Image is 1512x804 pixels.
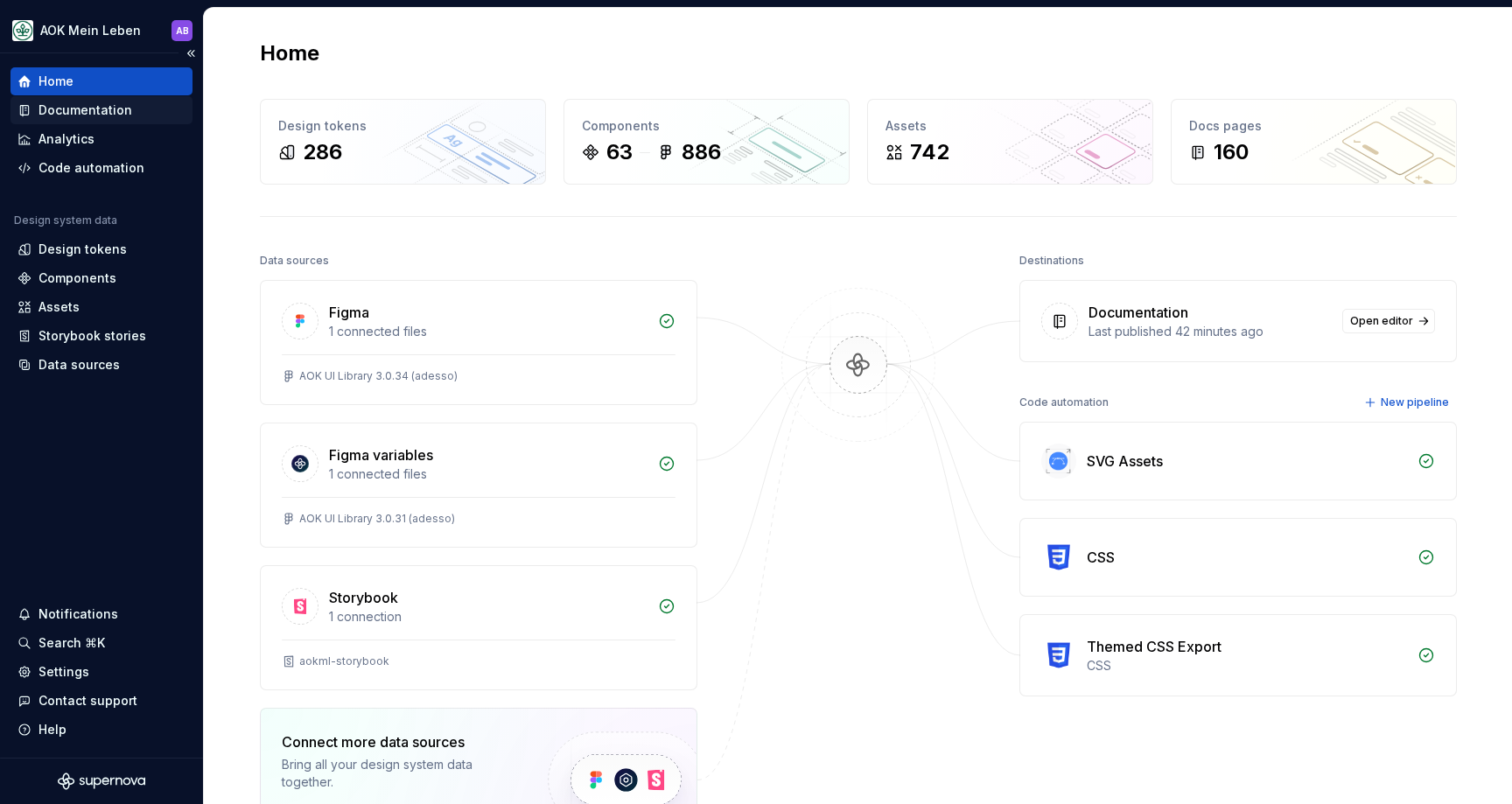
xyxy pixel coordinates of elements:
div: aokml-storybook [299,654,389,668]
div: Help [38,721,66,738]
div: Code automation [38,159,144,177]
div: Documentation [1088,302,1188,323]
div: Components [582,117,831,135]
svg: Supernova Logo [58,773,145,790]
div: Contact support [38,692,137,710]
div: 63 [606,138,633,166]
div: Figma variables [329,444,433,465]
div: 286 [303,138,342,166]
a: Design tokens [10,235,192,263]
div: 1 connection [329,608,647,626]
a: Design tokens286 [260,99,546,185]
div: Data sources [38,356,120,374]
div: Docs pages [1189,117,1438,135]
a: Assets [10,293,192,321]
div: AOK Mein Leben [40,22,141,39]
div: Settings [38,663,89,681]
div: Design tokens [38,241,127,258]
div: CSS [1087,547,1115,568]
div: Assets [38,298,80,316]
div: Search ⌘K [38,634,105,652]
div: 160 [1214,138,1249,166]
button: Help [10,716,192,744]
div: Home [38,73,73,90]
button: New pipeline [1359,390,1457,415]
div: Documentation [38,101,132,119]
a: Documentation [10,96,192,124]
div: 1 connected files [329,323,647,340]
div: AOK UI Library 3.0.34 (adesso) [299,369,458,383]
div: Data sources [260,248,329,273]
a: Home [10,67,192,95]
a: Assets742 [867,99,1153,185]
div: Design tokens [278,117,528,135]
div: Last published 42 minutes ago [1088,323,1332,340]
div: CSS [1087,657,1407,675]
div: Connect more data sources [282,731,518,752]
a: Data sources [10,351,192,379]
div: 742 [910,138,949,166]
a: Components [10,264,192,292]
div: Analytics [38,130,94,148]
div: AOK UI Library 3.0.31 (adesso) [299,512,455,526]
div: Figma [329,302,369,323]
div: Components [38,269,116,287]
div: Design system data [14,213,117,227]
div: Destinations [1019,248,1084,273]
a: Code automation [10,154,192,182]
div: 1 connected files [329,465,647,483]
a: Storybook1 connectionaokml-storybook [260,565,697,690]
a: Analytics [10,125,192,153]
h2: Home [260,39,319,67]
div: Themed CSS Export [1087,636,1221,657]
div: Code automation [1019,390,1109,415]
div: Assets [885,117,1135,135]
a: Settings [10,658,192,686]
div: Storybook [329,587,398,608]
div: Notifications [38,605,118,623]
span: New pipeline [1381,395,1449,409]
button: Collapse sidebar [178,41,203,66]
div: SVG Assets [1087,451,1163,472]
a: Storybook stories [10,322,192,350]
button: AOK Mein LebenAB [3,11,199,49]
a: Open editor [1342,309,1435,333]
button: Contact support [10,687,192,715]
a: Figma1 connected filesAOK UI Library 3.0.34 (adesso) [260,280,697,405]
div: Bring all your design system data together. [282,756,518,791]
a: Components63886 [563,99,850,185]
span: Open editor [1350,314,1413,328]
div: Storybook stories [38,327,146,345]
a: Figma variables1 connected filesAOK UI Library 3.0.31 (adesso) [260,423,697,548]
div: 886 [682,138,721,166]
button: Search ⌘K [10,629,192,657]
div: AB [176,24,189,38]
a: Docs pages160 [1171,99,1457,185]
img: df5db9ef-aba0-4771-bf51-9763b7497661.png [12,20,33,41]
button: Notifications [10,600,192,628]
